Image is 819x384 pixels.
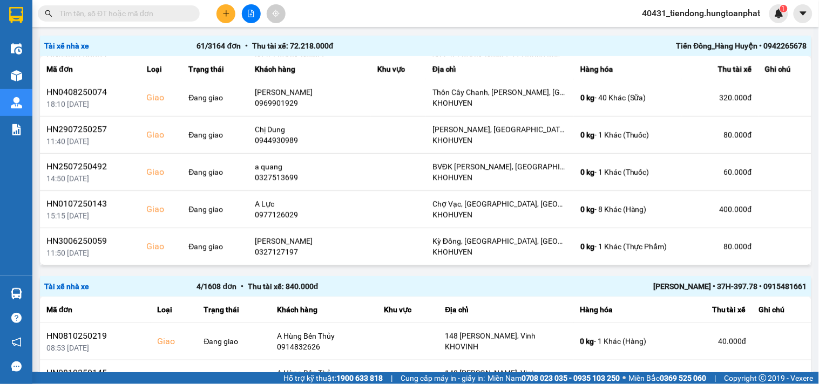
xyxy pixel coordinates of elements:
div: BVĐK [PERSON_NAME], [GEOGRAPHIC_DATA] [432,161,567,172]
input: Tìm tên, số ĐT hoặc mã đơn [59,8,187,19]
div: Giao [157,335,191,348]
div: HN0408250074 [46,86,134,99]
th: Hàng hóa [574,56,682,83]
div: Chợ Vạc, [GEOGRAPHIC_DATA], [GEOGRAPHIC_DATA] [432,198,567,209]
div: Giao [147,240,176,253]
div: KHOHUYEN [432,246,567,257]
th: Loại [151,297,197,323]
div: - 8 Khác (Hàng) [580,204,675,215]
div: Đang giao [188,204,242,215]
div: 15:15 [DATE] [46,210,134,221]
div: Đang giao [188,129,242,140]
img: logo-vxr [9,7,23,23]
div: 0944930989 [255,135,364,146]
span: • [241,42,252,50]
div: Đang giao [188,92,242,103]
span: caret-down [798,9,808,18]
div: - 1 Khác (Hàng) [580,336,675,347]
button: file-add [242,4,261,23]
div: 18:10 [DATE] [46,99,134,109]
div: Kỳ Đồng, [GEOGRAPHIC_DATA], [GEOGRAPHIC_DATA] [432,236,567,246]
div: 320.000 đ [688,92,752,103]
div: - 1 Khác (Thực Phẩm) [580,241,675,252]
div: Giao [147,91,176,104]
span: 0 kg [580,242,594,251]
div: 11:40 [DATE] [46,136,134,147]
span: | [715,372,716,384]
span: search [45,10,52,17]
span: 1 [782,5,786,12]
div: 148 [PERSON_NAME], Vinh [445,368,567,379]
div: Giao [147,203,176,216]
span: • [236,282,248,291]
div: HN0810250145 [46,367,144,380]
span: ⚪️ [623,376,626,380]
div: Giao [147,166,176,179]
th: Khách hàng [248,56,371,83]
span: notification [11,337,22,347]
img: warehouse-icon [11,43,22,54]
div: 40.000 đ [688,336,746,347]
span: Miền Nam [488,372,620,384]
th: Trạng thái [198,297,271,323]
div: KHOHUYEN [432,209,567,220]
div: KHOHUYEN [432,98,567,108]
div: 0327127197 [255,246,364,257]
span: 0 kg [580,131,594,139]
div: 400.000 đ [688,204,752,215]
div: - 1 Khác (Thuốc) [580,167,675,177]
div: 60.000 đ [688,167,752,177]
span: | [391,372,392,384]
span: 0 kg [580,168,594,176]
span: file-add [247,10,255,17]
div: [PERSON_NAME] [255,236,364,246]
th: Trạng thái [182,56,248,83]
span: 0 kg [580,93,594,102]
div: Thôn Cây Chanh, [PERSON_NAME], [GEOGRAPHIC_DATA] [432,87,567,98]
div: a quang [255,161,364,172]
div: 08:53 [DATE] [46,342,144,353]
th: Khu vực [371,56,426,83]
div: - 40 Khác (Sữa) [580,92,675,103]
div: KHOVINH [445,341,567,352]
div: 80.000 đ [688,241,752,252]
span: message [11,361,22,372]
div: 11:50 [DATE] [46,248,134,258]
span: copyright [759,374,767,382]
span: 40431_tiendong.hungtoanphat [634,6,769,20]
button: caret-down [794,4,813,23]
div: Tiến Đồng_Hàng Huyện • 0942265678 [502,40,807,52]
div: - 1 Khác (Thuốc) [580,129,675,140]
span: 0 kg [580,205,594,214]
th: Mã đơn [40,297,151,323]
img: solution-icon [11,124,22,135]
span: Tài xế nhà xe [44,282,89,291]
img: icon-new-feature [774,9,784,18]
div: 14:50 [DATE] [46,173,134,184]
div: A Hùng Bến Thủy [277,368,371,379]
div: 0977126029 [255,209,364,220]
div: A Lực [255,198,364,209]
img: warehouse-icon [11,97,22,108]
div: 61 / 3164 đơn Thu tài xế: 72.218.000 đ [197,40,502,52]
button: aim [267,4,286,23]
div: HN0107250143 [46,197,134,210]
div: HN0810250219 [46,330,144,342]
div: HN2507250492 [46,160,134,173]
span: 0 kg [580,337,594,346]
div: 0969901929 [255,98,364,108]
strong: 0369 525 060 [660,374,707,382]
span: Tài xế nhà xe [44,42,89,50]
div: 148 [PERSON_NAME], Vinh [445,331,567,341]
th: Khu vực [377,297,438,323]
div: HN3006250059 [46,235,134,248]
sup: 1 [780,5,788,12]
span: Miền Bắc [629,372,707,384]
div: A Hùng Bến Thủy [277,331,371,341]
div: KHOHUYEN [432,135,567,146]
div: [PERSON_NAME], [GEOGRAPHIC_DATA], [GEOGRAPHIC_DATA] [432,124,567,135]
div: Đang giao [204,336,265,347]
div: 0914832626 [277,341,371,352]
th: Ghi chú [753,297,811,323]
span: aim [272,10,280,17]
